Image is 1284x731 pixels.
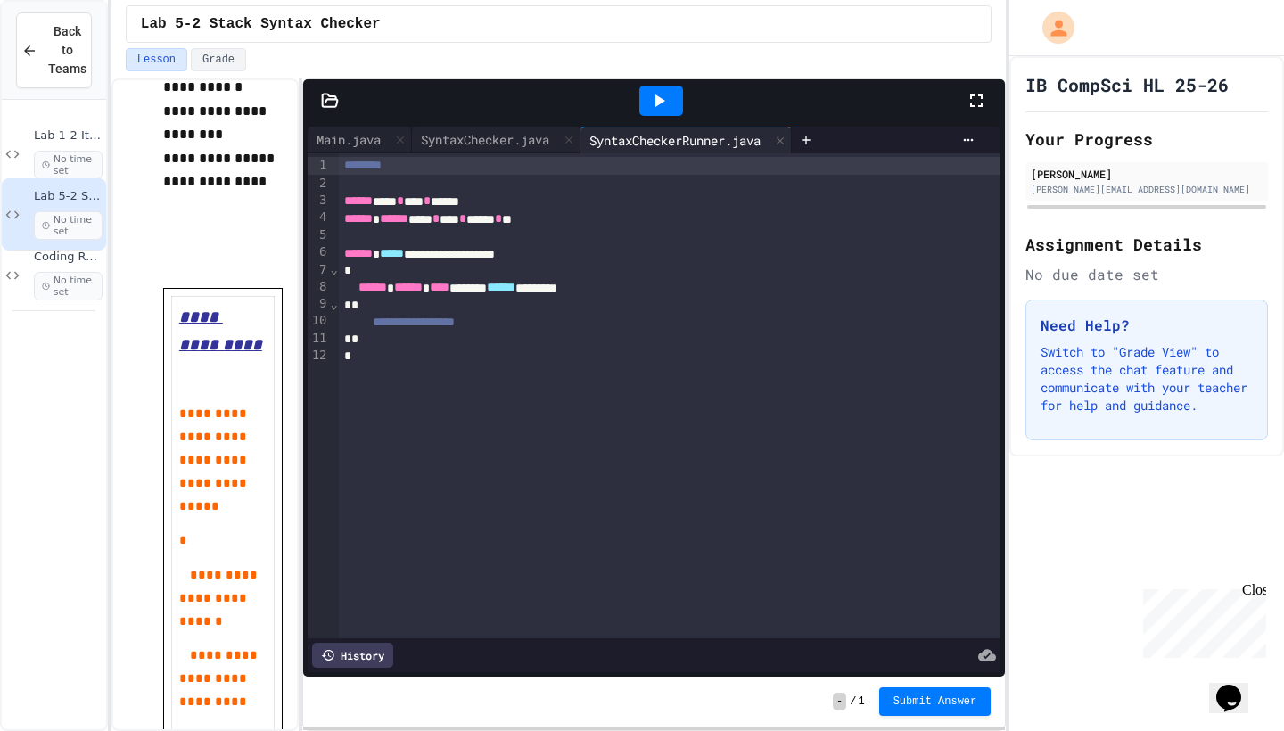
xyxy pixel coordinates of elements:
span: Lab 5-2 Stack Syntax Checker [34,189,103,204]
div: 2 [308,175,330,192]
h1: IB CompSci HL 25-26 [1025,72,1229,97]
div: 3 [308,192,330,209]
button: Submit Answer [879,687,992,716]
span: Back to Teams [48,22,86,78]
div: No due date set [1025,264,1268,285]
div: Main.java [308,130,390,149]
h2: Your Progress [1025,127,1268,152]
div: 11 [308,330,330,347]
span: No time set [34,211,103,240]
iframe: chat widget [1136,582,1266,658]
div: SyntaxChecker.java [412,130,558,149]
span: No time set [34,272,103,300]
div: 8 [308,278,330,296]
span: Submit Answer [893,694,977,709]
span: Lab 5-2 Stack Syntax Checker [141,13,381,35]
iframe: chat widget [1209,660,1266,713]
div: SyntaxCheckerRunner.java [580,127,792,153]
h3: Need Help? [1041,315,1253,336]
span: Fold line [330,297,339,311]
p: Switch to "Grade View" to access the chat feature and communicate with your teacher for help and ... [1041,343,1253,415]
div: 1 [308,157,330,175]
button: Grade [191,48,246,71]
div: Chat with us now!Close [7,7,123,113]
div: History [312,643,393,668]
div: 12 [308,347,330,364]
div: SyntaxCheckerRunner.java [580,131,770,150]
div: [PERSON_NAME][EMAIL_ADDRESS][DOMAIN_NAME] [1031,183,1263,196]
div: Main.java [308,127,412,153]
span: Lab 1-2 Iterator Replacer [34,128,103,144]
span: No time set [34,151,103,179]
div: 10 [308,312,330,330]
button: Back to Teams [16,12,92,88]
button: Lesson [126,48,187,71]
div: 4 [308,209,330,226]
div: My Account [1024,7,1079,48]
span: 1 [858,694,864,709]
h2: Assignment Details [1025,232,1268,257]
div: 7 [308,261,330,278]
div: 5 [308,226,330,243]
div: [PERSON_NAME] [1031,166,1263,182]
div: 9 [308,295,330,312]
span: / [850,694,856,709]
div: SyntaxChecker.java [412,127,580,153]
span: - [833,693,846,710]
span: Fold line [330,262,339,276]
span: Coding Review: Encryption [34,250,103,265]
div: 6 [308,243,330,261]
